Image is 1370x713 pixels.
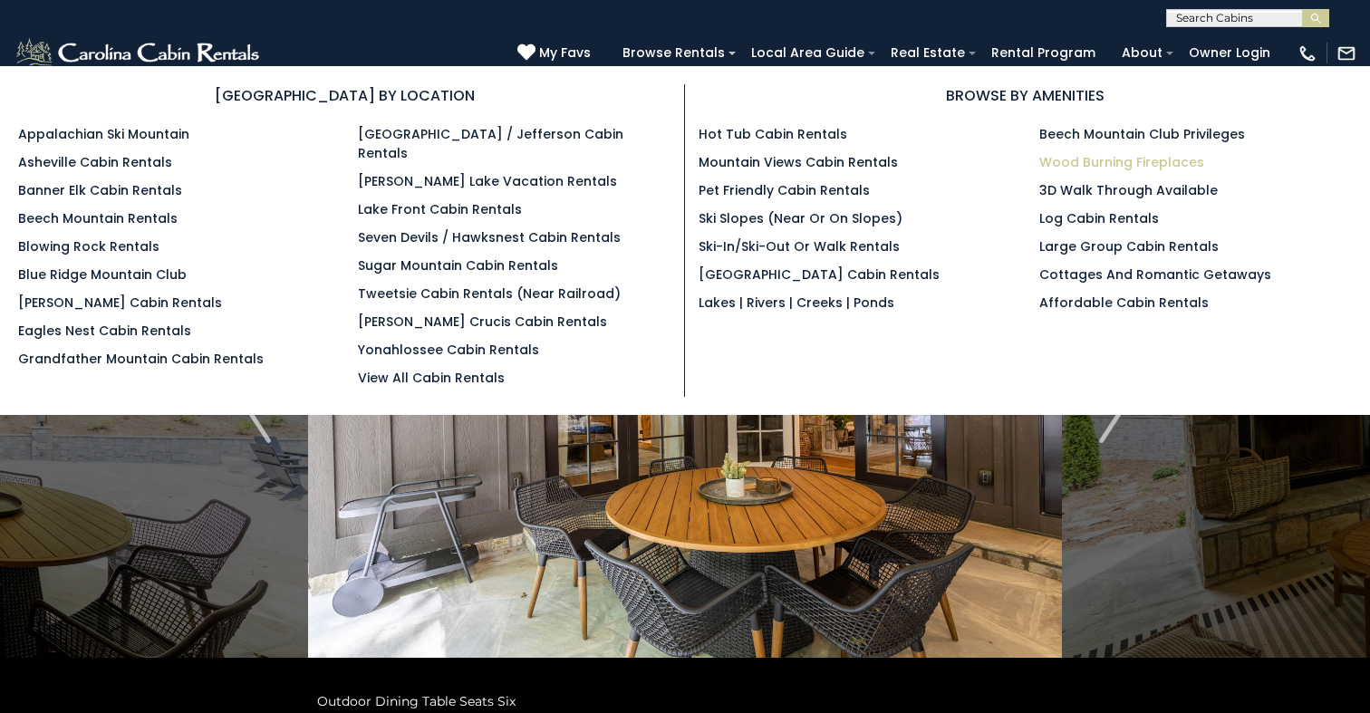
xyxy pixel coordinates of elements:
a: Wood Burning Fireplaces [1039,153,1204,171]
a: Appalachian Ski Mountain [18,125,189,143]
img: mail-regular-white.png [1336,43,1356,63]
a: Mountain Views Cabin Rentals [699,153,898,171]
a: Yonahlossee Cabin Rentals [358,341,539,359]
a: Grandfather Mountain Cabin Rentals [18,350,264,368]
a: Owner Login [1180,39,1279,67]
a: Affordable Cabin Rentals [1039,294,1209,312]
a: Log Cabin Rentals [1039,209,1159,227]
a: [GEOGRAPHIC_DATA] Cabin Rentals [699,265,940,284]
a: Ski-in/Ski-Out or Walk Rentals [699,237,900,255]
img: White-1-2.png [14,35,265,72]
a: Local Area Guide [742,39,873,67]
a: Beech Mountain Rentals [18,209,178,227]
a: Blowing Rock Rentals [18,237,159,255]
a: Real Estate [882,39,974,67]
a: About [1113,39,1172,67]
a: Banner Elk Cabin Rentals [18,181,182,199]
a: [GEOGRAPHIC_DATA] / Jefferson Cabin Rentals [358,125,623,162]
a: View All Cabin Rentals [358,369,505,387]
a: Asheville Cabin Rentals [18,153,172,171]
h3: BROWSE BY AMENITIES [699,84,1352,107]
a: Pet Friendly Cabin Rentals [699,181,870,199]
a: Seven Devils / Hawksnest Cabin Rentals [358,228,621,246]
a: 3D Walk Through Available [1039,181,1218,199]
a: [PERSON_NAME] Lake Vacation Rentals [358,172,617,190]
a: Tweetsie Cabin Rentals (Near Railroad) [358,284,621,303]
a: Cottages and Romantic Getaways [1039,265,1271,284]
a: Browse Rentals [613,39,734,67]
a: Beech Mountain Club Privileges [1039,125,1245,143]
a: Sugar Mountain Cabin Rentals [358,256,558,275]
a: Large Group Cabin Rentals [1039,237,1219,255]
a: My Favs [517,43,595,63]
a: [PERSON_NAME] Crucis Cabin Rentals [358,313,607,331]
a: Blue Ridge Mountain Club [18,265,187,284]
a: [PERSON_NAME] Cabin Rentals [18,294,222,312]
a: Rental Program [982,39,1105,67]
h3: [GEOGRAPHIC_DATA] BY LOCATION [18,84,671,107]
a: Ski Slopes (Near or On Slopes) [699,209,902,227]
span: My Favs [539,43,591,63]
a: Lakes | Rivers | Creeks | Ponds [699,294,894,312]
a: Lake Front Cabin Rentals [358,200,522,218]
a: Hot Tub Cabin Rentals [699,125,847,143]
img: phone-regular-white.png [1298,43,1317,63]
a: Eagles Nest Cabin Rentals [18,322,191,340]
